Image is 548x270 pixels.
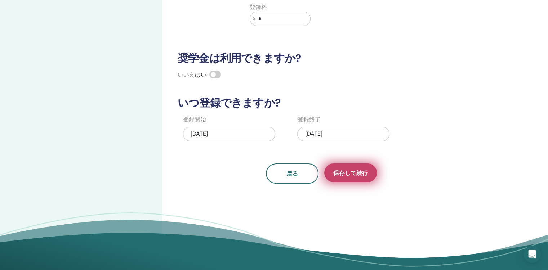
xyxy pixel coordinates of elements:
[178,71,206,78] font: はい
[253,15,256,23] span: ¥
[173,96,469,109] h3: いつ登録できますか?
[266,163,318,184] button: 戻る
[297,115,320,124] label: 登録終了
[183,115,206,124] label: 登録開始
[333,169,368,177] span: 保存して続行
[286,170,298,177] span: 戻る
[173,52,469,65] h3: 奨学金は利用できますか?
[297,127,389,141] div: [DATE]
[524,246,541,263] div: インターコムメッセンジャーを開く
[178,71,195,78] span: いいえ
[183,127,275,141] div: [DATE]
[250,3,267,12] label: 登録料
[324,163,377,182] button: 保存して続行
